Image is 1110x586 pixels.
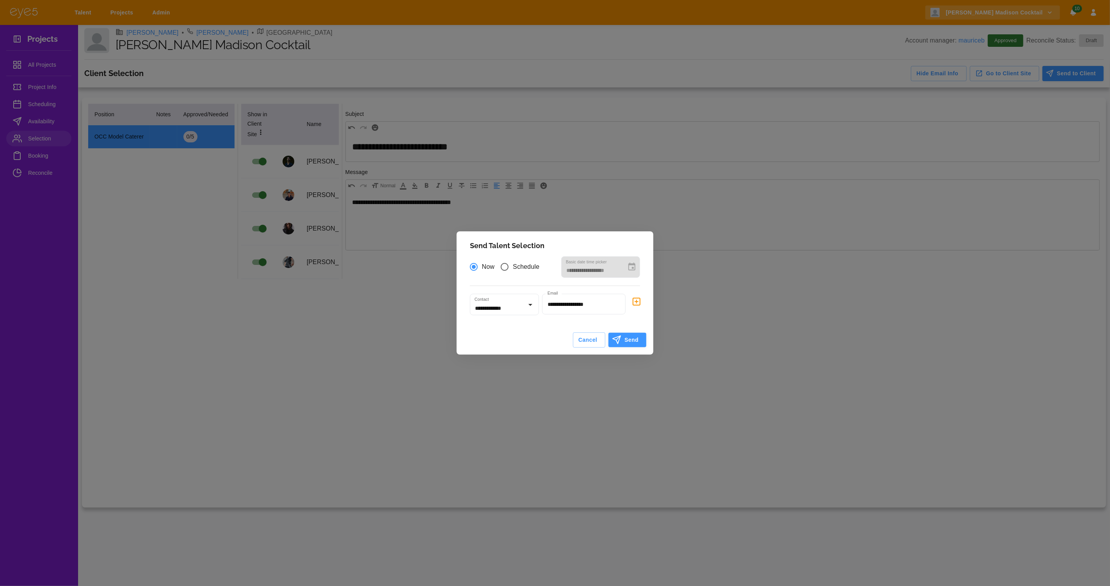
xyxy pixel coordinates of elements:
button: Open [525,299,536,310]
h2: Send Talent Selection [461,235,649,256]
label: Basic date time picker [566,259,607,265]
label: Contact [475,297,489,302]
button: delete [629,294,644,309]
span: Now [482,262,495,272]
button: Cancel [573,332,605,348]
label: Email [548,290,558,296]
button: Send [608,333,646,347]
span: Schedule [513,262,539,272]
